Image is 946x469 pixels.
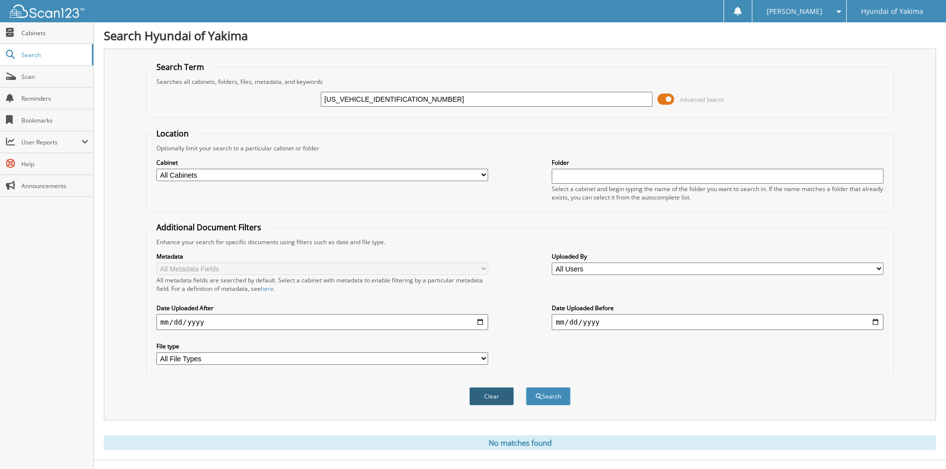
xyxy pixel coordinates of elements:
[156,304,488,312] label: Date Uploaded After
[156,252,488,261] label: Metadata
[151,238,888,246] div: Enhance your search for specific documents using filters such as date and file type.
[151,144,888,152] div: Optionally limit your search to a particular cabinet or folder
[552,252,883,261] label: Uploaded By
[21,182,88,190] span: Announcements
[21,29,88,37] span: Cabinets
[21,160,88,168] span: Help
[21,138,81,146] span: User Reports
[21,94,88,103] span: Reminders
[896,421,946,469] iframe: Chat Widget
[151,62,209,72] legend: Search Term
[21,72,88,81] span: Scan
[261,284,274,293] a: here
[552,314,883,330] input: end
[104,27,936,44] h1: Search Hyundai of Yakima
[151,77,888,86] div: Searches all cabinets, folders, files, metadata, and keywords
[151,222,266,233] legend: Additional Document Filters
[156,342,488,350] label: File type
[861,8,923,14] span: Hyundai of Yakima
[156,276,488,293] div: All metadata fields are searched by default. Select a cabinet with metadata to enable filtering b...
[21,116,88,125] span: Bookmarks
[156,314,488,330] input: start
[552,158,883,167] label: Folder
[680,96,724,103] span: Advanced Search
[21,51,87,59] span: Search
[104,435,936,450] div: No matches found
[10,4,84,18] img: scan123-logo-white.svg
[552,185,883,201] div: Select a cabinet and begin typing the name of the folder you want to search in. If the name match...
[552,304,883,312] label: Date Uploaded Before
[151,128,194,139] legend: Location
[767,8,822,14] span: [PERSON_NAME]
[156,158,488,167] label: Cabinet
[526,387,571,405] button: Search
[469,387,514,405] button: Clear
